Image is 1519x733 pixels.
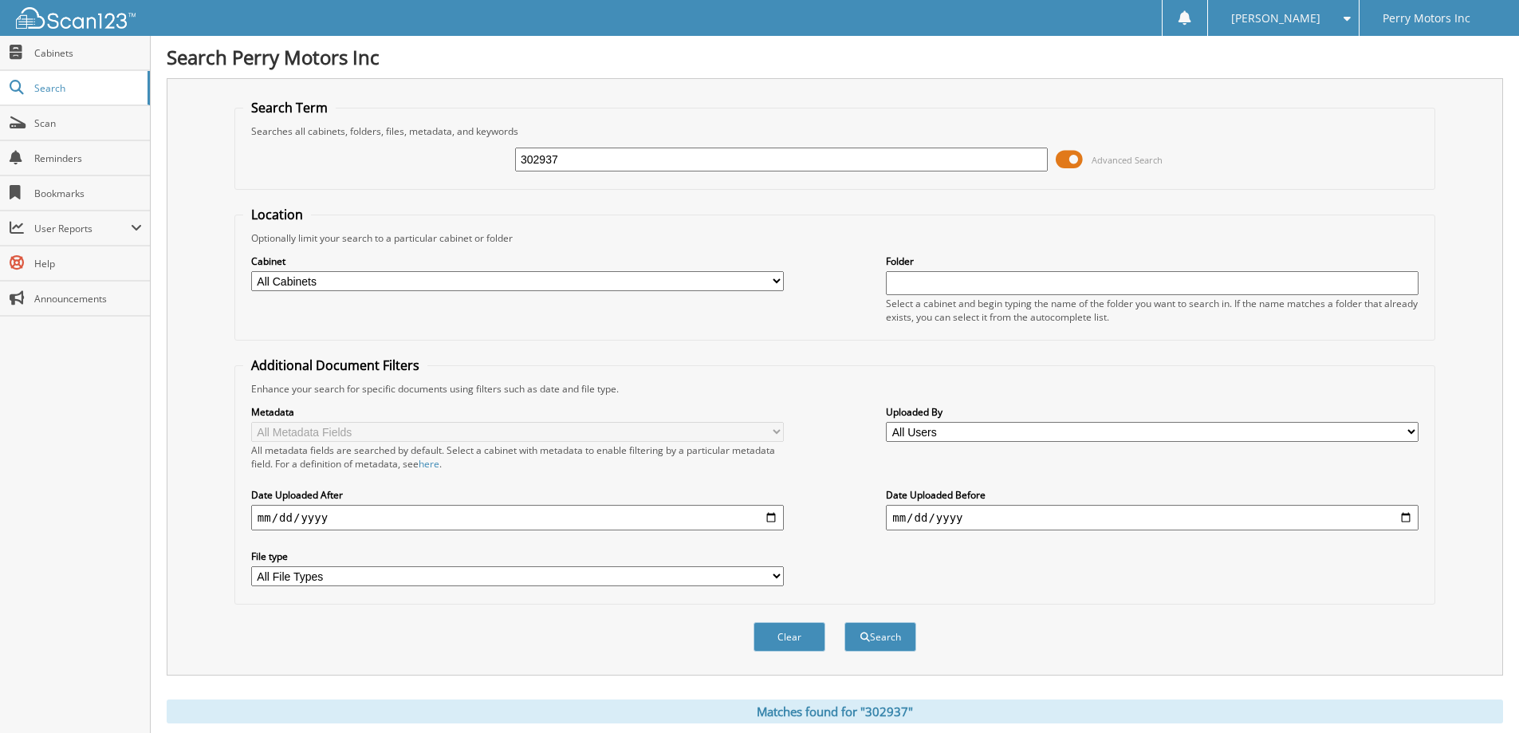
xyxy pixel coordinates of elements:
[251,488,784,502] label: Date Uploaded After
[844,622,916,652] button: Search
[243,124,1427,138] div: Searches all cabinets, folders, files, metadata, and keywords
[34,116,142,130] span: Scan
[167,44,1503,70] h1: Search Perry Motors Inc
[1092,154,1163,166] span: Advanced Search
[16,7,136,29] img: scan123-logo-white.svg
[243,357,427,374] legend: Additional Document Filters
[419,457,439,471] a: here
[243,382,1427,396] div: Enhance your search for specific documents using filters such as date and file type.
[886,405,1419,419] label: Uploaded By
[886,505,1419,530] input: end
[34,81,140,95] span: Search
[243,99,336,116] legend: Search Term
[251,443,784,471] div: All metadata fields are searched by default. Select a cabinet with metadata to enable filtering b...
[886,488,1419,502] label: Date Uploaded Before
[243,231,1427,245] div: Optionally limit your search to a particular cabinet or folder
[34,46,142,60] span: Cabinets
[1231,14,1320,23] span: [PERSON_NAME]
[1383,14,1470,23] span: Perry Motors Inc
[167,700,1503,723] div: Matches found for "302937"
[34,257,142,270] span: Help
[243,206,311,223] legend: Location
[251,254,784,268] label: Cabinet
[34,187,142,200] span: Bookmarks
[251,505,784,530] input: start
[1439,656,1519,733] iframe: Chat Widget
[754,622,825,652] button: Clear
[251,405,784,419] label: Metadata
[886,254,1419,268] label: Folder
[34,152,142,165] span: Reminders
[34,222,131,235] span: User Reports
[251,550,784,563] label: File type
[886,297,1419,324] div: Select a cabinet and begin typing the name of the folder you want to search in. If the name match...
[34,292,142,305] span: Announcements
